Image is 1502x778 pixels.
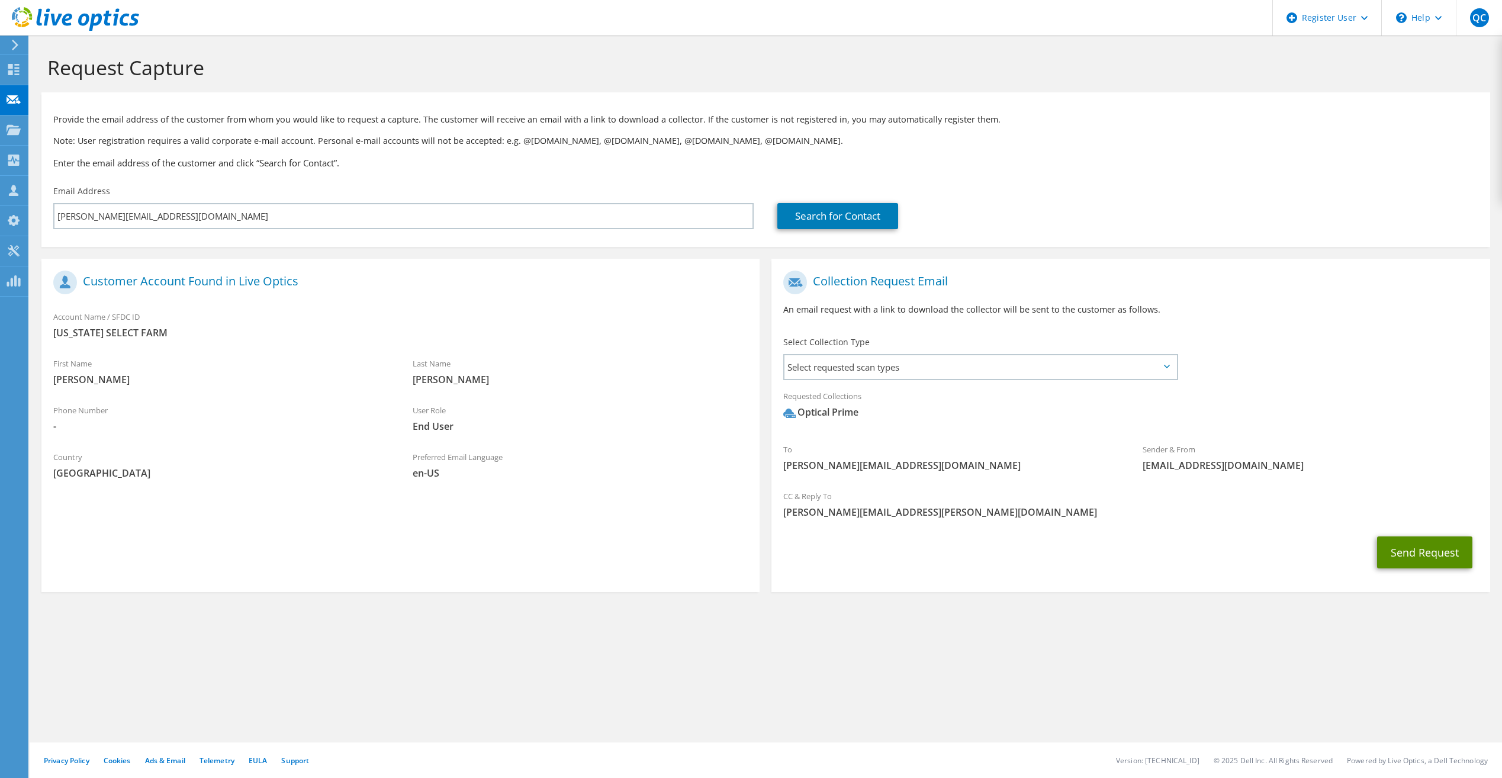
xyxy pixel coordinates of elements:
p: Provide the email address of the customer from whom you would like to request a capture. The cust... [53,113,1478,126]
div: CC & Reply To [771,484,1490,525]
span: [PERSON_NAME] [413,373,748,386]
span: [EMAIL_ADDRESS][DOMAIN_NAME] [1143,459,1478,472]
a: Telemetry [200,756,234,766]
div: Requested Collections [771,384,1490,431]
a: EULA [249,756,267,766]
div: User Role [401,398,760,439]
p: Note: User registration requires a valid corporate e-mail account. Personal e-mail accounts will ... [53,134,1478,147]
label: Select Collection Type [783,336,870,348]
span: [PERSON_NAME][EMAIL_ADDRESS][DOMAIN_NAME] [783,459,1119,472]
span: en-US [413,467,748,480]
span: [PERSON_NAME][EMAIL_ADDRESS][PERSON_NAME][DOMAIN_NAME] [783,506,1478,519]
svg: \n [1396,12,1407,23]
div: Last Name [401,351,760,392]
span: Select requested scan types [784,355,1176,379]
li: © 2025 Dell Inc. All Rights Reserved [1214,756,1333,766]
span: [GEOGRAPHIC_DATA] [53,467,389,480]
h1: Collection Request Email [783,271,1472,294]
p: An email request with a link to download the collector will be sent to the customer as follows. [783,303,1478,316]
a: Support [281,756,309,766]
span: End User [413,420,748,433]
h3: Enter the email address of the customer and click “Search for Contact”. [53,156,1478,169]
span: - [53,420,389,433]
div: Country [41,445,401,486]
a: Search for Contact [777,203,898,229]
a: Privacy Policy [44,756,89,766]
h1: Customer Account Found in Live Optics [53,271,742,294]
div: First Name [41,351,401,392]
a: Cookies [104,756,131,766]
label: Email Address [53,185,110,197]
div: To [771,437,1131,478]
button: Send Request [1377,536,1472,568]
li: Powered by Live Optics, a Dell Technology [1347,756,1488,766]
div: Optical Prime [783,406,858,419]
a: Ads & Email [145,756,185,766]
div: Sender & From [1131,437,1490,478]
li: Version: [TECHNICAL_ID] [1116,756,1199,766]
div: Preferred Email Language [401,445,760,486]
span: [US_STATE] SELECT FARM [53,326,748,339]
div: Account Name / SFDC ID [41,304,760,345]
div: Phone Number [41,398,401,439]
span: QC [1470,8,1489,27]
span: [PERSON_NAME] [53,373,389,386]
h1: Request Capture [47,55,1478,80]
